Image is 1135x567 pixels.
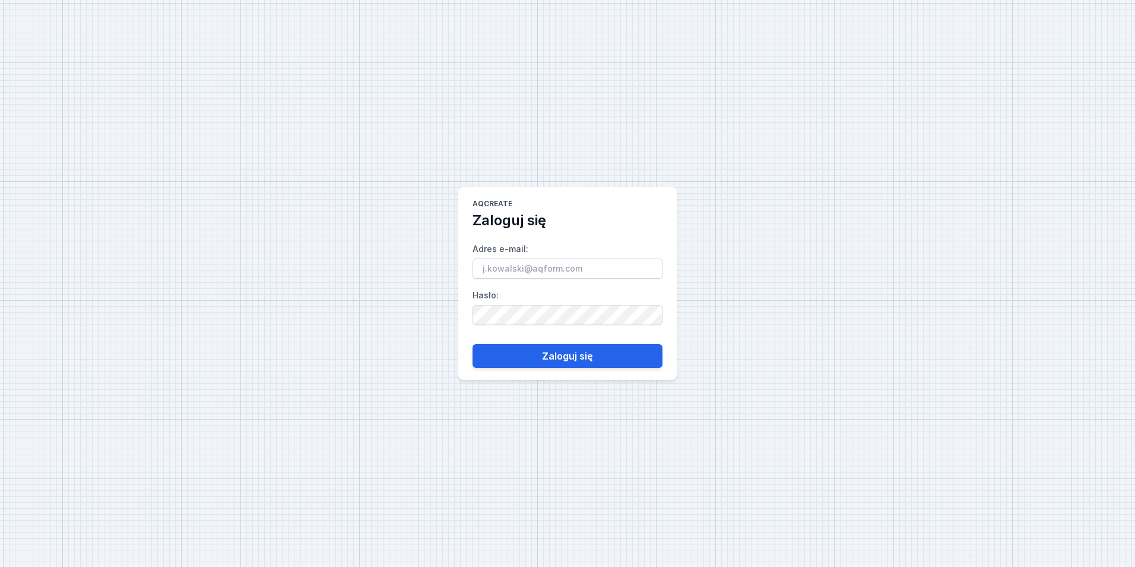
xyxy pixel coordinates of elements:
button: Zaloguj się [473,344,662,368]
label: Hasło : [473,286,662,325]
h1: AQcreate [473,199,512,211]
input: Hasło: [473,305,662,325]
label: Adres e-mail : [473,240,662,279]
h2: Zaloguj się [473,211,546,230]
input: Adres e-mail: [473,259,662,279]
